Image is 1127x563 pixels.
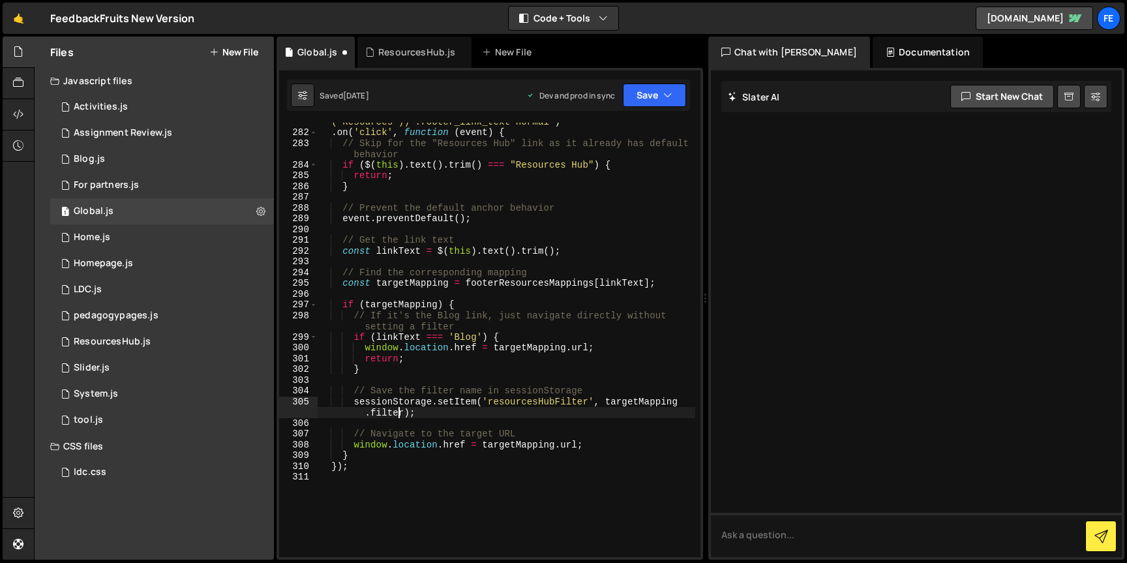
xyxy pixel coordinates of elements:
[209,47,258,57] button: New File
[279,267,318,279] div: 294
[279,138,318,160] div: 283
[279,170,318,181] div: 285
[50,277,274,303] div: 13360/38099.js
[279,429,318,440] div: 307
[50,172,274,198] div: 13360/34839.js
[74,284,102,296] div: LDC.js
[279,332,318,343] div: 299
[35,433,274,459] div: CSS files
[50,251,274,277] div: 13360/34552.js
[279,213,318,224] div: 289
[50,224,274,251] div: 13360/33984.js
[279,160,318,171] div: 284
[279,299,318,311] div: 297
[279,354,318,365] div: 301
[623,84,686,107] button: Save
[279,246,318,257] div: 292
[708,37,870,68] div: Chat with [PERSON_NAME]
[279,127,318,138] div: 282
[74,179,139,191] div: For partners.js
[50,381,274,407] div: 13360/34174.js
[509,7,618,30] button: Code + Tools
[74,232,110,243] div: Home.js
[74,388,118,400] div: System.js
[74,101,128,113] div: Activities.js
[279,235,318,246] div: 291
[74,258,133,269] div: Homepage.js
[74,362,110,374] div: Slider.js
[61,207,69,218] span: 1
[279,472,318,483] div: 311
[74,205,113,217] div: Global.js
[74,466,106,478] div: ldc.css
[320,90,369,101] div: Saved
[279,192,318,203] div: 287
[50,407,274,433] div: 13360/33447.js
[50,329,274,355] div: 13360/35178.js
[50,45,74,59] h2: Files
[279,461,318,472] div: 310
[279,203,318,214] div: 288
[50,146,274,172] div: 13360/35839.js
[74,310,158,322] div: pedagogypages.js
[74,336,151,348] div: ResourcesHub.js
[279,450,318,461] div: 309
[378,46,455,59] div: ResourcesHub.js
[279,397,318,418] div: 305
[279,364,318,375] div: 302
[50,94,274,120] div: 13360/35742.js
[50,303,274,329] div: 13360/34994.js
[279,278,318,289] div: 295
[50,355,274,381] div: 13360/33682.js
[279,256,318,267] div: 293
[279,224,318,236] div: 290
[74,414,103,426] div: tool.js
[343,90,369,101] div: [DATE]
[279,386,318,397] div: 304
[279,289,318,300] div: 296
[976,7,1093,30] a: [DOMAIN_NAME]
[35,68,274,94] div: Javascript files
[50,120,274,146] div: 13360/33610.js
[728,91,780,103] h2: Slater AI
[74,127,172,139] div: Assignment Review.js
[50,459,274,485] div: 13360/38100.css
[279,181,318,192] div: 286
[279,311,318,332] div: 298
[482,46,537,59] div: New File
[3,3,35,34] a: 🤙
[279,418,318,429] div: 306
[1097,7,1120,30] a: Fe
[873,37,983,68] div: Documentation
[279,440,318,451] div: 308
[50,198,274,224] div: 13360/35151.js
[526,90,615,101] div: Dev and prod in sync
[50,10,194,26] div: FeedbackFruits New Version
[74,153,105,165] div: Blog.js
[279,342,318,354] div: 300
[950,85,1054,108] button: Start new chat
[279,375,318,386] div: 303
[297,46,337,59] div: Global.js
